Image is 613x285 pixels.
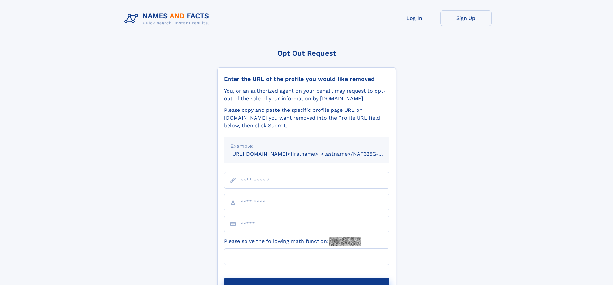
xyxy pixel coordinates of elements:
[389,10,440,26] a: Log In
[440,10,492,26] a: Sign Up
[217,49,396,57] div: Opt Out Request
[230,151,402,157] small: [URL][DOMAIN_NAME]<firstname>_<lastname>/NAF325G-xxxxxxxx
[230,142,383,150] div: Example:
[224,106,389,129] div: Please copy and paste the specific profile page URL on [DOMAIN_NAME] you want removed into the Pr...
[224,237,361,246] label: Please solve the following math function:
[224,87,389,102] div: You, or an authorized agent on your behalf, may request to opt-out of the sale of your informatio...
[224,76,389,83] div: Enter the URL of the profile you would like removed
[122,10,214,28] img: Logo Names and Facts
